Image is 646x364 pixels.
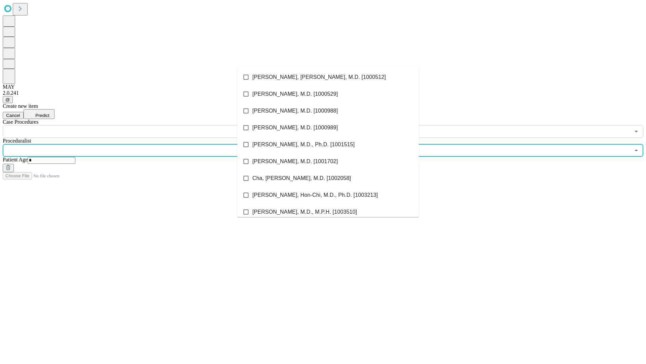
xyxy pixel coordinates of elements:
[3,96,13,103] button: @
[252,90,338,98] span: [PERSON_NAME], M.D. [1000529]
[252,208,357,216] span: [PERSON_NAME], M.D., M.P.H. [1003510]
[632,146,641,155] button: Close
[24,109,55,119] button: Predict
[252,157,338,165] span: [PERSON_NAME], M.D. [1001702]
[3,112,24,119] button: Cancel
[3,119,38,125] span: Scheduled Procedure
[252,107,338,115] span: [PERSON_NAME], M.D. [1000988]
[6,113,20,118] span: Cancel
[632,127,641,136] button: Open
[3,84,643,90] div: MAY
[252,141,355,149] span: [PERSON_NAME], M.D., Ph.D. [1001515]
[3,90,643,96] div: 2.0.241
[252,124,338,132] span: [PERSON_NAME], M.D. [1000989]
[252,73,386,81] span: [PERSON_NAME], [PERSON_NAME], M.D. [1000512]
[3,103,38,109] span: Create new item
[3,138,31,144] span: Proceduralist
[3,157,28,162] span: Patient Age
[252,174,351,182] span: Cha, [PERSON_NAME], M.D. [1002058]
[5,97,10,102] span: @
[252,191,378,199] span: [PERSON_NAME], Hon-Chi, M.D., Ph.D. [1003213]
[35,113,49,118] span: Predict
